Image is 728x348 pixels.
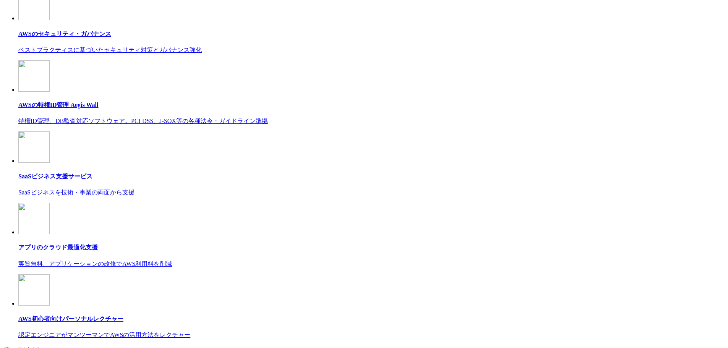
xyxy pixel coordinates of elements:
a: AWS初心者向けパーソナルレクチャー 認定エンジニアがマンツーマンでAWSの活用方法をレクチャー [18,300,725,340]
h4: SaaSビジネス支援サービス [18,173,725,181]
p: 実質無料、アプリケーションの改修でAWS利用料を削減 [18,260,725,268]
p: 特権ID管理、DB監査対応ソフトウェア。PCI DSS、J-SOX等の各種法令・ガイドライン準拠 [18,117,725,125]
p: ベストプラクティスに基づいたセキュリティ対策とガバナンス強化 [18,46,725,54]
h4: AWSの特権ID管理 Aegis Wall [18,101,725,109]
h4: AWS初心者向けパーソナルレクチャー [18,315,725,323]
p: SaaSビジネスを技術・事業の両面から支援 [18,189,725,197]
a: アプリのクラウド最適化支援 実質無料、アプリケーションの改修でAWS利用料を削減 [18,229,725,268]
h4: アプリのクラウド最適化支援 [18,244,725,252]
h4: AWSのセキュリティ・ガバナンス [18,30,725,38]
a: AWSの特権ID管理 Aegis Wall 特権ID管理、DB監査対応ソフトウェア。PCI DSS、J-SOX等の各種法令・ガイドライン準拠 [18,86,725,126]
a: SaaSビジネス支援サービス SaaSビジネスを技術・事業の両面から支援 [18,157,725,197]
a: AWSのセキュリティ・ガバナンス ベストプラクティスに基づいたセキュリティ対策とガバナンス強化 [18,15,725,54]
p: 認定エンジニアがマンツーマンでAWSの活用方法をレクチャー [18,331,725,339]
